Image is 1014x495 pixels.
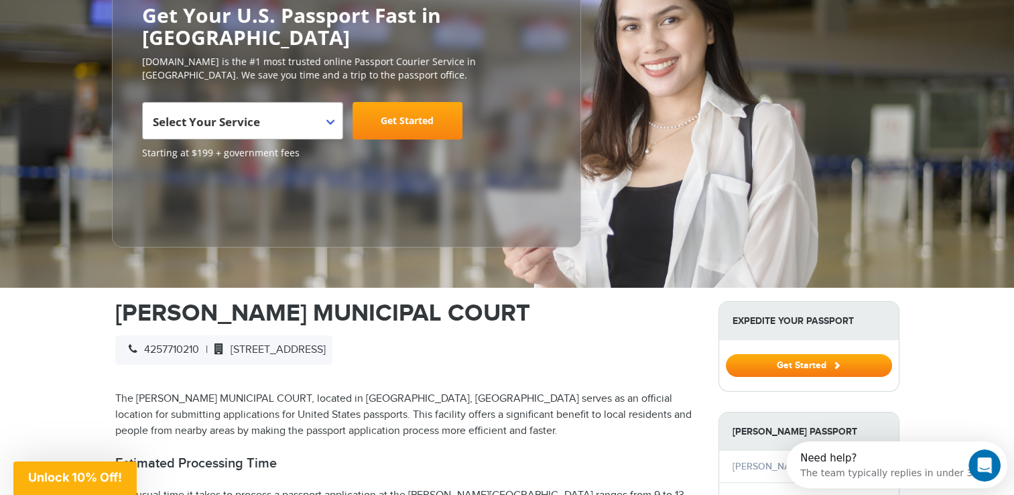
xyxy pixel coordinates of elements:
[122,343,199,356] span: 4257710210
[28,470,122,484] span: Unlock 10% Off!
[142,146,551,160] span: Starting at $199 + government fees
[353,102,462,140] a: Get Started
[719,412,899,451] strong: [PERSON_NAME] Passport
[208,343,326,356] span: [STREET_ADDRESS]
[733,461,846,472] a: [PERSON_NAME] Passport
[142,102,343,140] span: Select Your Service
[115,301,698,325] h1: [PERSON_NAME] MUNICIPAL COURT
[142,55,551,82] p: [DOMAIN_NAME] is the #1 most trusted online Passport Courier Service in [GEOGRAPHIC_DATA]. We sav...
[153,107,329,145] span: Select Your Service
[142,4,551,48] h2: Get Your U.S. Passport Fast in [GEOGRAPHIC_DATA]
[153,114,260,129] span: Select Your Service
[115,391,698,439] p: The [PERSON_NAME] MUNICIPAL COURT, located in [GEOGRAPHIC_DATA], [GEOGRAPHIC_DATA] serves as an o...
[726,354,892,377] button: Get Started
[719,302,899,340] strong: Expedite Your Passport
[13,461,137,495] div: Unlock 10% Off!
[142,166,243,233] iframe: Customer reviews powered by Trustpilot
[14,22,192,36] div: The team typically replies in under 3h
[14,11,192,22] div: Need help?
[786,441,1007,488] iframe: Intercom live chat discovery launcher
[726,360,892,370] a: Get Started
[115,335,332,365] div: |
[115,455,698,472] h2: Estimated Processing Time
[5,5,232,42] div: Open Intercom Messenger
[968,449,1001,482] iframe: Intercom live chat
